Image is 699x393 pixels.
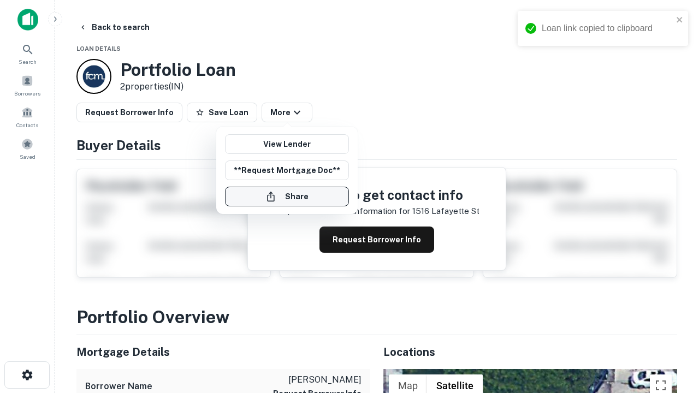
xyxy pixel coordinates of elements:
[225,187,349,206] button: Share
[676,15,684,26] button: close
[542,22,673,35] div: Loan link copied to clipboard
[644,306,699,358] iframe: Chat Widget
[225,160,349,180] button: **Request Mortgage Doc**
[225,134,349,154] a: View Lender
